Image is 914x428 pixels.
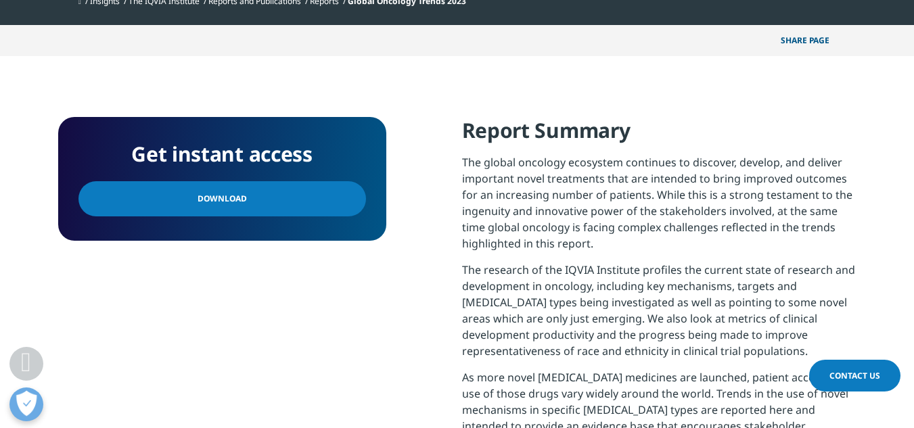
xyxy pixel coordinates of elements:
a: Download [78,181,366,216]
span: Contact Us [829,370,880,381]
p: The global oncology ecosystem continues to discover, develop, and deliver important novel treatme... [462,154,856,262]
span: Download [198,191,247,206]
button: Share PAGEShare PAGE [771,25,856,56]
button: Open Preferences [9,387,43,421]
p: Share PAGE [771,25,856,56]
h4: Report Summary [462,117,856,154]
h4: Get instant access [78,137,366,171]
a: Contact Us [809,360,900,391]
p: The research of the IQVIA Institute profiles the current state of research and development in onc... [462,262,856,369]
